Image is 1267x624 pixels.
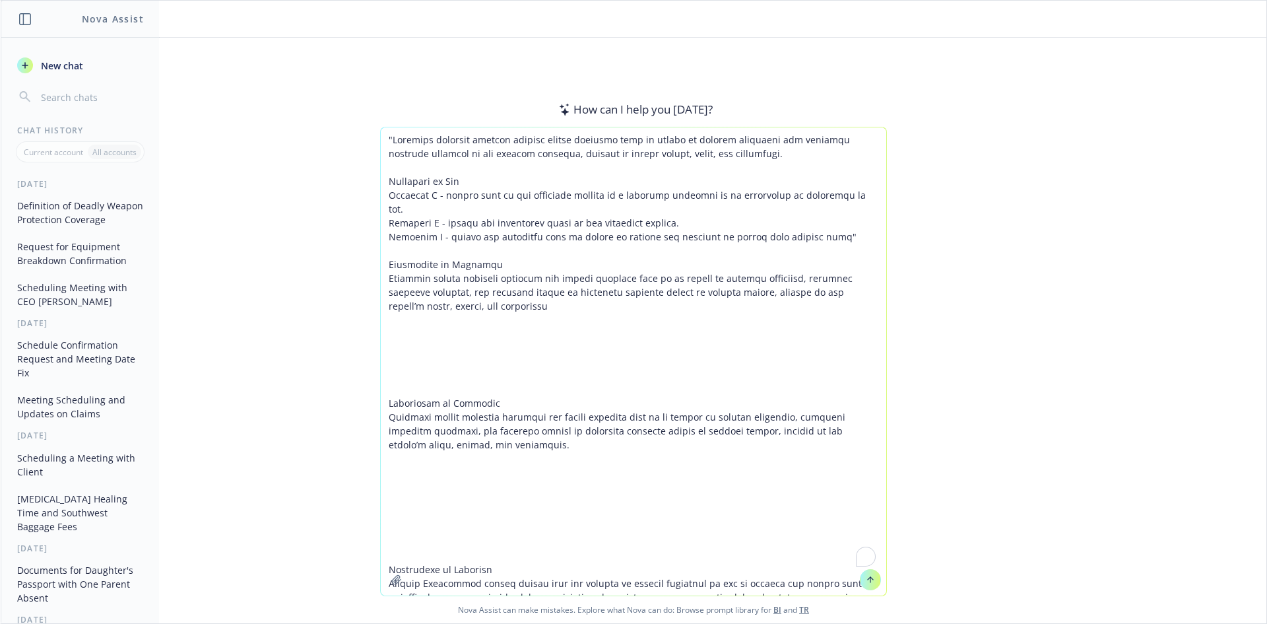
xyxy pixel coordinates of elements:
textarea: To enrich screen reader interactions, please activate Accessibility in Grammarly extension settings [381,127,886,596]
h1: Nova Assist [82,12,144,26]
button: Meeting Scheduling and Updates on Claims [12,389,148,425]
a: TR [799,604,809,615]
p: All accounts [92,147,137,158]
button: [MEDICAL_DATA] Healing Time and Southwest Baggage Fees [12,488,148,537]
span: Nova Assist can make mistakes. Explore what Nova can do: Browse prompt library for and [6,596,1261,623]
button: New chat [12,53,148,77]
p: Current account [24,147,83,158]
div: [DATE] [1,430,159,441]
button: Scheduling Meeting with CEO [PERSON_NAME] [12,277,148,312]
button: Schedule Confirmation Request and Meeting Date Fix [12,334,148,384]
div: How can I help you [DATE]? [555,101,713,118]
input: Search chats [38,88,143,106]
div: Chat History [1,125,159,136]
button: Definition of Deadly Weapon Protection Coverage [12,195,148,230]
button: Request for Equipment Breakdown Confirmation [12,236,148,271]
div: [DATE] [1,318,159,329]
div: [DATE] [1,178,159,190]
button: Documents for Daughter's Passport with One Parent Absent [12,559,148,609]
button: Scheduling a Meeting with Client [12,447,148,483]
div: [DATE] [1,543,159,554]
span: New chat [38,59,83,73]
a: BI [773,604,781,615]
